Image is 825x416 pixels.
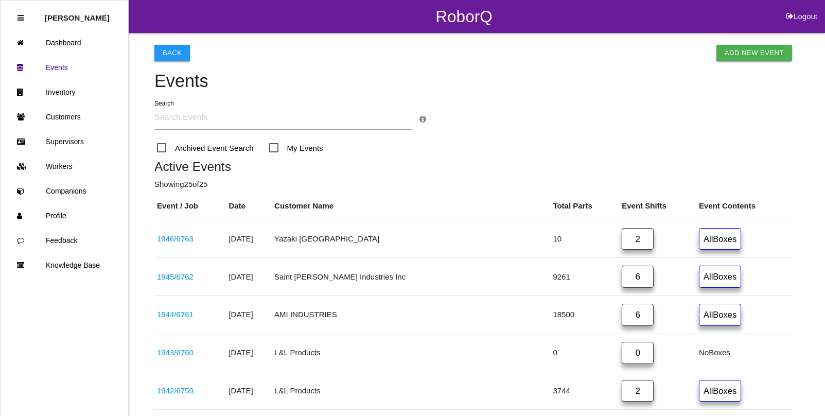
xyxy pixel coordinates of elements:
[226,372,272,410] td: [DATE]
[550,296,619,334] td: 18500
[272,220,550,258] td: Yazaki [GEOGRAPHIC_DATA]
[157,348,194,357] a: 1943/6760
[157,271,223,283] div: 68375451AE/50AE, 68483789AE,88AE
[154,99,174,108] label: Search
[622,380,654,402] a: 2
[1,105,128,129] a: Customers
[622,228,654,250] a: 2
[226,258,272,296] td: [DATE]
[1,228,128,253] a: Feedback
[157,272,194,281] a: 1945/6762
[1,80,128,105] a: Inventory
[622,304,654,326] a: 6
[45,6,110,22] p: Rosie Blandino
[550,334,619,372] td: 0
[550,193,619,220] th: Total Parts
[154,45,190,61] button: Back
[550,258,619,296] td: 9261
[17,6,24,30] div: Close
[716,45,792,61] a: Add New Event
[157,233,223,245] div: L1M8 10C666 GF
[1,55,128,80] a: Events
[622,266,654,288] a: 6
[157,310,194,319] a: 1944/6761
[696,334,792,372] td: No Boxes
[622,342,654,364] a: 0
[272,372,550,410] td: L&L Products
[154,160,792,174] h5: Active Events
[272,334,550,372] td: L&L Products
[1,253,128,278] a: Knowledge Base
[154,72,792,91] h4: Events
[226,220,272,258] td: [DATE]
[699,266,741,288] a: AllBoxes
[1,154,128,179] a: Workers
[157,142,254,154] span: Archived Event Search
[699,228,741,250] a: AllBoxes
[1,179,128,203] a: Companions
[419,115,426,124] a: Search Info
[226,334,272,372] td: [DATE]
[550,220,619,258] td: 10
[699,380,741,402] a: AllBoxes
[154,193,226,220] th: Event / Job
[619,193,696,220] th: Event Shifts
[699,304,741,326] a: AllBoxes
[1,203,128,228] a: Profile
[272,296,550,334] td: AMI INDUSTRIES
[272,193,550,220] th: Customer Name
[550,372,619,410] td: 3744
[157,386,194,395] a: 1942/6759
[1,129,128,154] a: Supervisors
[157,234,194,243] a: 1946/6763
[154,106,412,130] input: Search Events
[269,142,323,154] span: My Events
[154,179,792,190] p: Showing 25 of 25
[226,296,272,334] td: [DATE]
[157,385,223,397] div: 68232622AC-B
[157,309,223,321] div: 21018663
[226,193,272,220] th: Date
[272,258,550,296] td: Saint [PERSON_NAME] Industries Inc
[696,193,792,220] th: Event Contents
[1,30,128,55] a: Dashboard
[157,347,223,359] div: 68545120AD/121AD (537369 537371)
